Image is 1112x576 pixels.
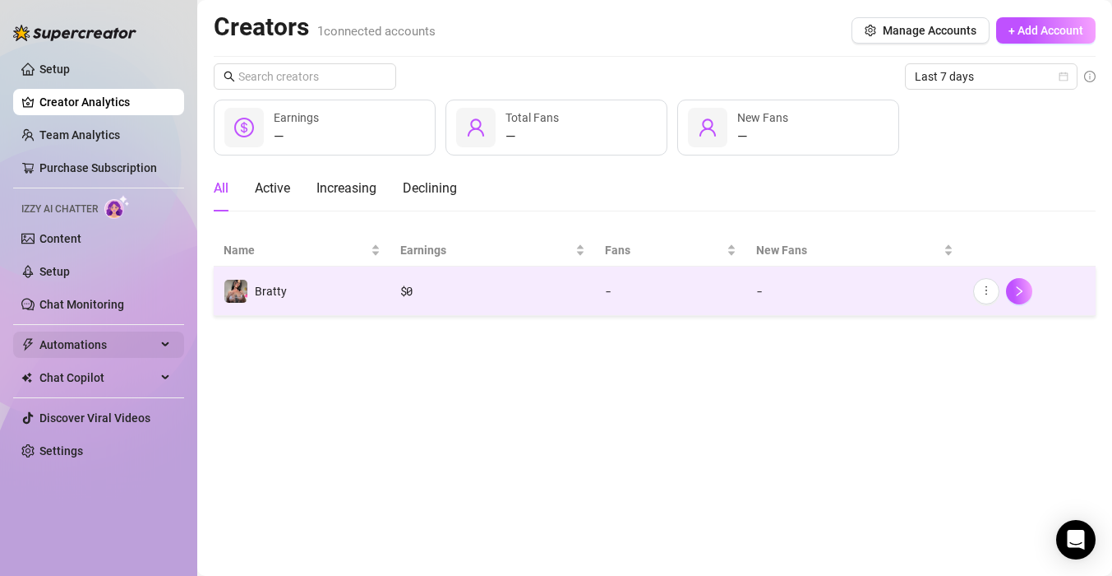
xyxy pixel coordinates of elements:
span: Earnings [400,241,572,259]
span: + Add Account [1008,24,1083,37]
div: - [756,282,953,300]
a: Purchase Subscription [39,161,157,174]
th: New Fans [746,235,963,267]
h2: Creators [214,12,436,43]
span: Earnings [274,111,319,124]
button: right [1006,278,1032,304]
button: Manage Accounts [851,17,990,44]
span: 1 connected accounts [317,24,436,39]
button: + Add Account [996,17,1096,44]
span: user [466,118,486,137]
a: Chat Monitoring [39,298,124,311]
a: Setup [39,63,70,76]
span: Fans [605,241,723,259]
span: calendar [1059,72,1068,81]
input: Search creators [238,67,373,86]
span: more [980,285,992,296]
div: - [605,282,736,300]
a: Settings [39,444,83,458]
span: search [224,71,235,82]
img: logo-BBDzfeDw.svg [13,25,136,41]
a: Creator Analytics [39,89,171,115]
div: Active [255,179,290,198]
span: Total Fans [505,111,559,124]
a: Setup [39,265,70,278]
span: info-circle [1084,71,1096,82]
span: user [698,118,717,137]
span: Name [224,241,367,259]
a: Content [39,232,81,245]
span: thunderbolt [21,338,35,351]
div: — [737,127,788,146]
span: setting [865,25,876,36]
a: Team Analytics [39,128,120,142]
div: Open Intercom Messenger [1056,520,1096,560]
img: Chat Copilot [21,372,32,383]
img: Bratty [224,280,247,303]
div: All [214,179,228,198]
th: Name [214,235,390,267]
div: — [505,127,559,146]
span: Bratty [255,285,287,298]
div: Increasing [316,179,376,198]
span: Last 7 days [915,64,1068,89]
div: $ 0 [400,282,585,300]
th: Earnings [390,235,595,267]
span: dollar-circle [234,118,254,137]
th: Fans [595,235,746,267]
span: New Fans [737,111,788,124]
span: Chat Copilot [39,365,156,391]
div: Declining [403,179,457,198]
a: Discover Viral Videos [39,411,150,425]
span: New Fans [756,241,940,259]
span: Automations [39,332,156,358]
span: Manage Accounts [883,24,976,37]
span: Izzy AI Chatter [21,202,98,217]
img: AI Chatter [104,195,130,219]
div: — [274,127,319,146]
span: right [1013,286,1025,297]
